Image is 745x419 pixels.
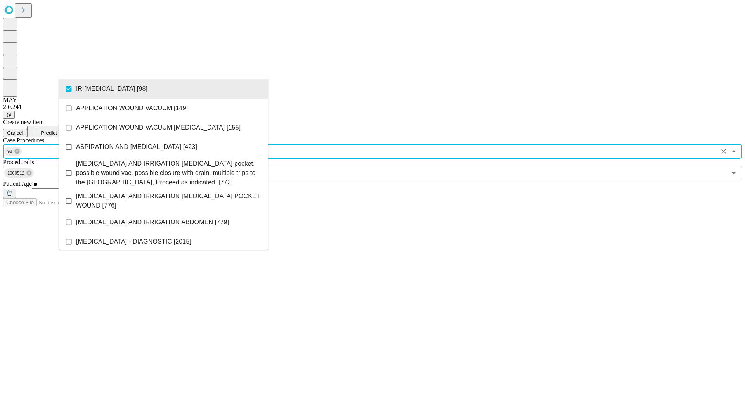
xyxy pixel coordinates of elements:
[76,104,188,113] span: APPLICATION WOUND VACUUM [149]
[3,104,742,111] div: 2.0.241
[4,147,22,156] div: 98
[3,111,15,119] button: @
[76,237,191,246] span: [MEDICAL_DATA] - DIAGNOSTIC [2015]
[728,168,739,178] button: Open
[76,192,262,210] span: [MEDICAL_DATA] AND IRRIGATION [MEDICAL_DATA] POCKET WOUND [776]
[76,142,197,152] span: ASPIRATION AND [MEDICAL_DATA] [423]
[718,146,729,157] button: Clear
[4,168,34,178] div: 1000512
[76,123,241,132] span: APPLICATION WOUND VACUUM [MEDICAL_DATA] [155]
[6,112,12,118] span: @
[3,180,32,187] span: Patient Age
[728,146,739,157] button: Close
[4,169,28,178] span: 1000512
[76,218,229,227] span: [MEDICAL_DATA] AND IRRIGATION ABDOMEN [779]
[76,84,147,93] span: IR [MEDICAL_DATA] [98]
[3,97,742,104] div: MAY
[4,147,16,156] span: 98
[7,130,23,136] span: Cancel
[3,159,36,165] span: Proceduralist
[27,126,63,137] button: Predict
[41,130,57,136] span: Predict
[3,129,27,137] button: Cancel
[76,159,262,187] span: [MEDICAL_DATA] AND IRRIGATION [MEDICAL_DATA] pocket, possible wound vac, possible closure with dr...
[3,119,44,125] span: Create new item
[3,137,44,144] span: Scheduled Procedure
